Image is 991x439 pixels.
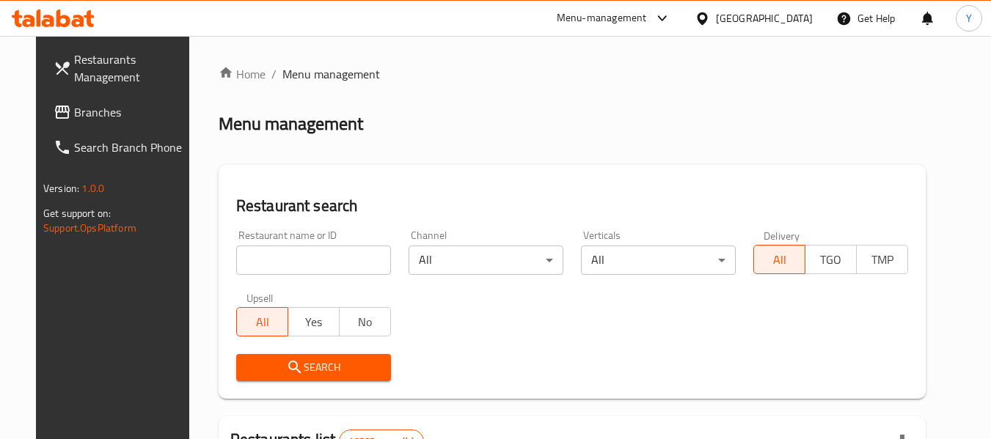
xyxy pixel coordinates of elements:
[863,249,902,270] span: TMP
[288,307,340,336] button: Yes
[716,10,813,26] div: [GEOGRAPHIC_DATA]
[236,195,908,217] h2: Restaurant search
[74,139,190,156] span: Search Branch Phone
[282,65,380,83] span: Menu management
[294,311,334,333] span: Yes
[43,179,79,198] span: Version:
[219,65,926,83] nav: breadcrumb
[42,130,202,165] a: Search Branch Phone
[753,245,805,274] button: All
[409,246,563,275] div: All
[246,292,274,303] label: Upsell
[856,245,908,274] button: TMP
[805,245,857,274] button: TGO
[236,307,288,336] button: All
[271,65,277,83] li: /
[339,307,391,336] button: No
[248,358,379,377] span: Search
[764,230,800,240] label: Delivery
[236,354,391,381] button: Search
[81,179,104,198] span: 1.0.0
[760,249,800,270] span: All
[557,10,647,27] div: Menu-management
[42,95,202,130] a: Branches
[42,42,202,95] a: Restaurants Management
[43,204,111,223] span: Get support on:
[219,112,363,136] h2: Menu management
[43,218,136,237] a: Support.OpsPlatform
[74,103,190,121] span: Branches
[811,249,851,270] span: TGO
[581,246,736,275] div: All
[74,51,190,86] span: Restaurants Management
[345,311,385,333] span: No
[243,311,282,333] span: All
[219,65,266,83] a: Home
[966,10,972,26] span: Y
[236,246,391,275] input: Search for restaurant name or ID..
